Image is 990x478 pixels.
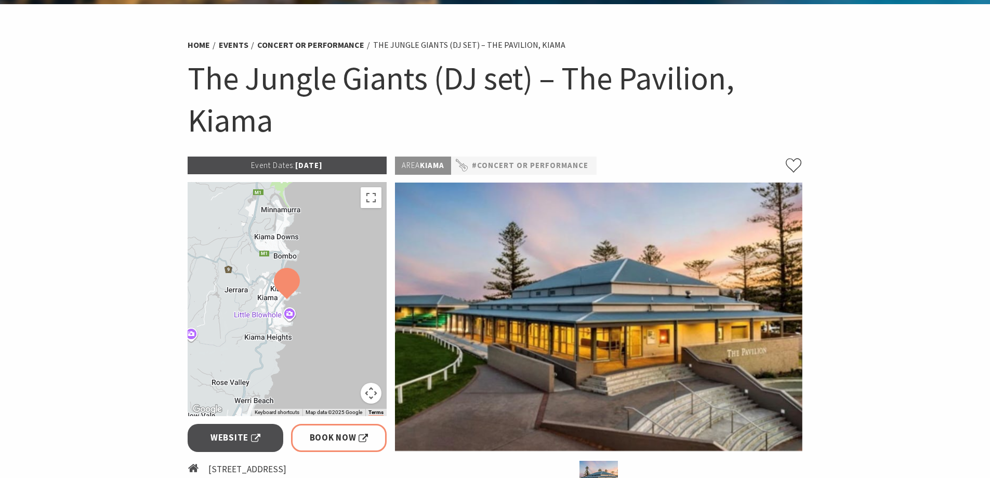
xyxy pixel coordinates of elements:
[361,383,381,404] button: Map camera controls
[361,187,381,208] button: Toggle fullscreen view
[395,183,802,451] img: Land of Milk an Honey Festival
[402,160,420,170] span: Area
[257,40,364,50] a: Concert or Performance
[188,157,387,174] p: [DATE]
[251,160,295,170] span: Event Dates:
[472,159,588,172] a: #Concert or Performance
[188,40,210,50] a: Home
[310,431,368,445] span: Book Now
[395,157,451,175] p: Kiama
[368,409,384,416] a: Terms (opens in new tab)
[188,57,803,141] h1: The Jungle Giants (DJ set) – The Pavilion, Kiama
[291,424,387,451] a: Book Now
[188,424,284,451] a: Website
[190,403,225,416] img: Google
[306,409,362,415] span: Map data ©2025 Google
[373,38,565,52] li: The Jungle Giants (DJ set) – The Pavilion, Kiama
[219,40,248,50] a: Events
[190,403,225,416] a: Open this area in Google Maps (opens a new window)
[208,462,309,476] li: [STREET_ADDRESS]
[255,409,299,416] button: Keyboard shortcuts
[210,431,260,445] span: Website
